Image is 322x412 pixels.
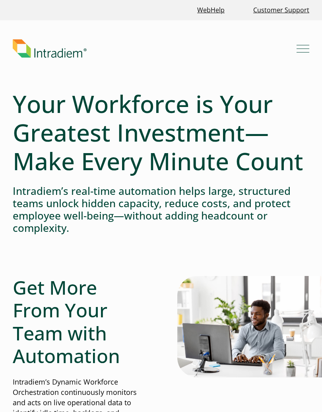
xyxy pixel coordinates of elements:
a: Link to homepage of Intradiem [13,39,297,58]
h4: Intradiem’s real-time automation helps large, structured teams unlock hidden capacity, reduce cos... [13,185,309,235]
img: Intradiem [13,39,87,58]
h1: Your Workforce is Your Greatest Investment—Make Every Minute Count [13,89,309,175]
a: Customer Support [250,2,312,19]
img: Man typing on computer with real-time automation [177,276,322,377]
h2: Get More From Your Team with Automation [13,276,145,367]
button: Mobile Navigation Button [297,42,309,55]
a: Link opens in a new window [194,2,228,19]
